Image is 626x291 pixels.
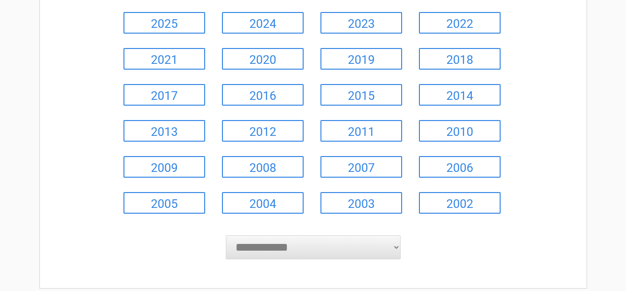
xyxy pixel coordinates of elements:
a: 2007 [320,156,402,178]
a: 2009 [123,156,205,178]
a: 2025 [123,12,205,34]
a: 2022 [419,12,501,34]
a: 2008 [222,156,304,178]
a: 2020 [222,48,304,70]
a: 2019 [320,48,402,70]
a: 2006 [419,156,501,178]
a: 2016 [222,84,304,106]
a: 2021 [123,48,205,70]
a: 2011 [320,120,402,142]
a: 2004 [222,192,304,214]
a: 2013 [123,120,205,142]
a: 2023 [320,12,402,34]
a: 2017 [123,84,205,106]
a: 2002 [419,192,501,214]
a: 2003 [320,192,402,214]
a: 2014 [419,84,501,106]
a: 2018 [419,48,501,70]
a: 2015 [320,84,402,106]
a: 2010 [419,120,501,142]
a: 2024 [222,12,304,34]
a: 2012 [222,120,304,142]
a: 2005 [123,192,205,214]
